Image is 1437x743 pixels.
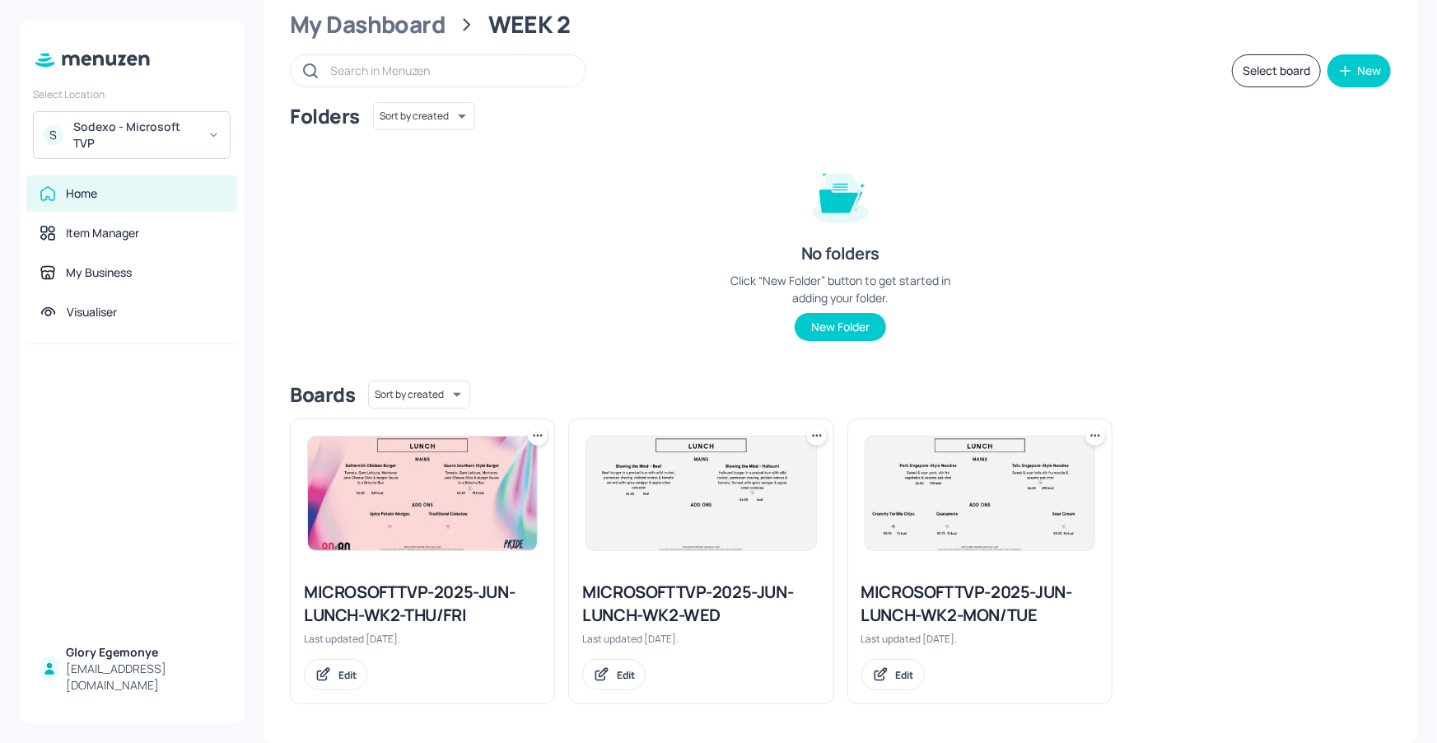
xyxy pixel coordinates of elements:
[801,242,879,265] div: No folders
[290,103,360,129] div: Folders
[617,668,635,682] div: Edit
[67,304,117,320] div: Visualiser
[717,272,964,306] div: Click “New Folder” button to get started in adding your folder.
[800,153,882,236] img: folder-empty
[304,581,541,627] div: MICROSOFTTVP-2025-JUN-LUNCH-WK2-THU/FRI
[338,668,357,682] div: Edit
[861,581,1099,627] div: MICROSOFTTVP-2025-JUN-LUNCH-WK2-MON/TUE
[861,632,1099,646] div: Last updated [DATE].
[290,10,446,40] div: My Dashboard
[795,313,886,341] button: New Folder
[308,437,537,550] img: 2025-06-30-1751278963325kgkwkonrin.jpeg
[865,437,1094,550] img: 2025-08-27-17562957434793279h4t8tqu.jpeg
[488,10,571,40] div: WEEK 2
[66,185,97,202] div: Home
[290,381,355,408] div: Boards
[33,87,231,101] div: Select Location
[582,632,819,646] div: Last updated [DATE].
[304,632,541,646] div: Last updated [DATE].
[66,661,224,694] div: [EMAIL_ADDRESS][DOMAIN_NAME]
[373,100,475,133] div: Sort by created
[73,119,198,152] div: Sodexo - Microsoft TVP
[896,668,914,682] div: Edit
[66,225,139,241] div: Item Manager
[1327,54,1391,87] button: New
[1357,65,1381,77] div: New
[330,58,569,82] input: Search in Menuzen
[44,125,63,145] div: S
[66,264,132,281] div: My Business
[66,644,224,661] div: Glory Egemonye
[586,437,815,550] img: 2025-08-27-1756296239346f3v55cbdkyc.jpeg
[368,378,470,411] div: Sort by created
[582,581,819,627] div: MICROSOFTTVP-2025-JUN-LUNCH-WK2-WED
[1232,54,1321,87] button: Select board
